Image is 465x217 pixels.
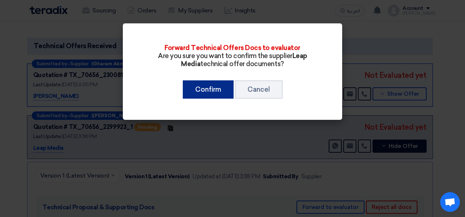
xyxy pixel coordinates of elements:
b: Leap Media [181,52,307,68]
span: Forward Technical Offers Docs to evaluator [165,44,300,52]
button: Cancel [235,80,283,99]
button: Confirm [183,80,234,99]
span: Are you sure you want to confirm the supplier technical offer documents? [158,52,307,68]
a: Open chat [440,192,460,212]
